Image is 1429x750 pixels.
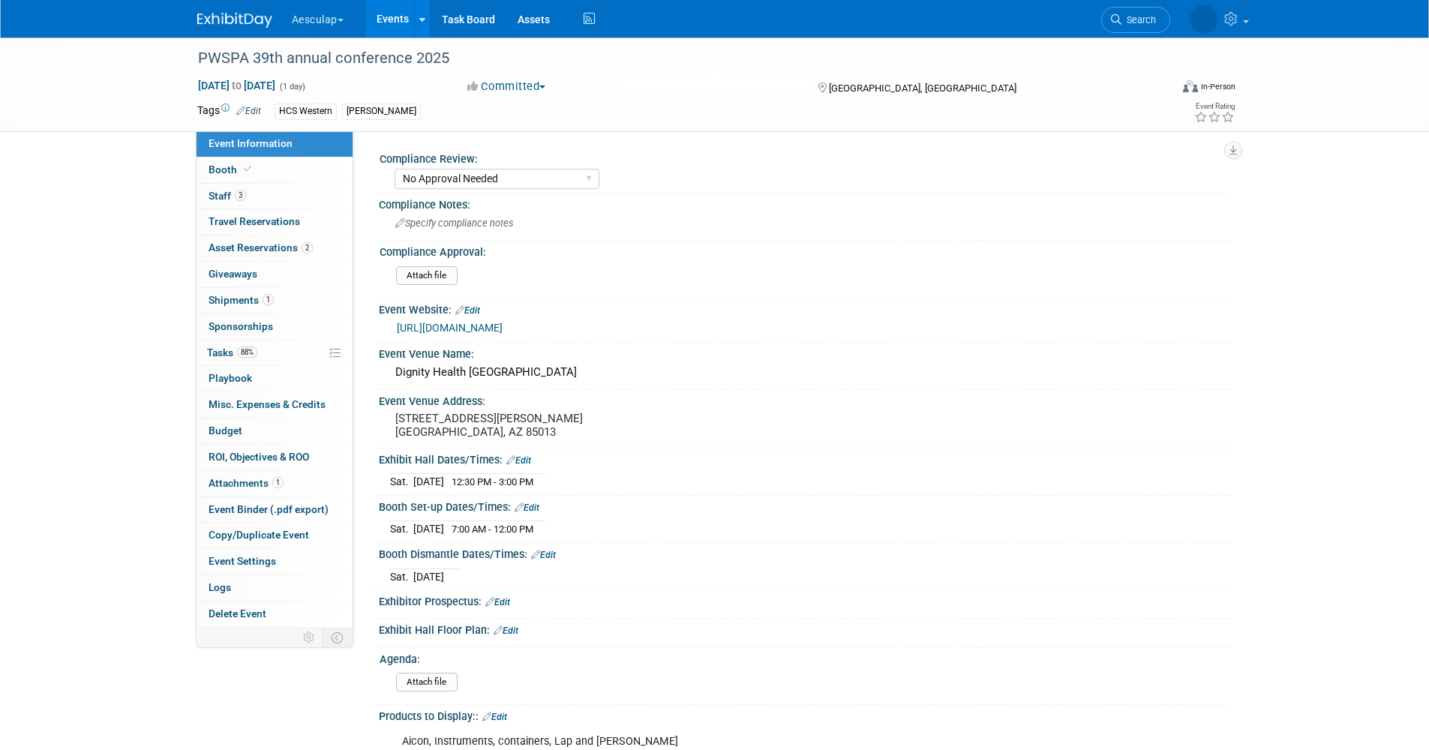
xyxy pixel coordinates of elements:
span: Event Settings [209,555,276,567]
img: Linda Zeller [1190,5,1218,34]
a: Booth [197,157,353,183]
span: Tasks [207,346,257,358]
span: Search [1121,14,1156,25]
pre: [STREET_ADDRESS][PERSON_NAME] [GEOGRAPHIC_DATA], AZ 85013 [395,412,718,439]
span: Sponsorships [209,320,273,332]
span: 1 [263,294,274,305]
div: Exhibit Hall Dates/Times: [379,448,1232,468]
div: Booth Dismantle Dates/Times: [379,543,1232,562]
span: Copy/Duplicate Event [209,529,309,541]
span: 88% [237,346,257,358]
a: Edit [506,455,531,466]
div: Exhibit Hall Floor Plan: [379,619,1232,638]
span: Attachments [209,477,284,489]
div: Compliance Notes: [379,193,1232,212]
a: Attachments1 [197,471,353,496]
a: Event Binder (.pdf export) [197,497,353,523]
span: Misc. Expenses & Credits [209,398,326,410]
a: Giveaways [197,262,353,287]
a: Playbook [197,366,353,391]
span: ROI, Objectives & ROO [209,451,309,463]
span: (1 day) [278,82,305,91]
img: Format-Inperson.png [1183,80,1198,92]
div: Exhibitor Prospectus: [379,590,1232,610]
a: Event Information [197,131,353,157]
a: Copy/Duplicate Event [197,523,353,548]
td: Sat. [390,474,413,490]
div: Products to Display:: [379,705,1232,724]
div: Agenda: [380,648,1226,667]
a: Tasks88% [197,340,353,366]
div: Event Venue Name: [379,343,1232,361]
span: Event Information [209,137,293,149]
div: Compliance Approval: [380,241,1226,259]
span: 1 [272,477,284,488]
div: In-Person [1200,81,1235,92]
a: [URL][DOMAIN_NAME] [397,322,503,334]
button: Committed [462,79,551,94]
a: Asset Reservations2 [197,235,353,261]
a: Logs [197,575,353,601]
span: Playbook [209,372,252,384]
a: Event Settings [197,549,353,574]
span: 3 [235,190,246,201]
span: [GEOGRAPHIC_DATA], [GEOGRAPHIC_DATA] [829,82,1016,94]
a: Edit [494,625,518,636]
span: to [230,79,244,91]
span: Booth [209,163,254,175]
span: Travel Reservations [209,215,300,227]
td: Toggle Event Tabs [322,628,353,647]
a: Staff3 [197,184,353,209]
span: Shipments [209,294,274,306]
td: [DATE] [413,568,444,584]
a: Misc. Expenses & Credits [197,392,353,418]
a: Budget [197,418,353,444]
div: HCS Western [275,103,337,119]
span: Logs [209,581,231,593]
div: Compliance Review: [380,148,1226,166]
span: Asset Reservations [209,241,313,253]
a: Search [1101,7,1170,33]
a: Sponsorships [197,314,353,340]
a: Edit [236,106,261,116]
span: 7:00 AM - 12:00 PM [452,523,533,535]
div: Event Website: [379,298,1232,318]
div: Dignity Health [GEOGRAPHIC_DATA] [390,361,1221,384]
a: Travel Reservations [197,209,353,235]
a: Edit [531,550,556,560]
div: Event Rating [1194,103,1235,110]
span: Staff [209,190,246,202]
div: Event Venue Address: [379,390,1232,409]
span: Event Binder (.pdf export) [209,503,329,515]
a: Edit [485,597,510,607]
td: Tags [197,103,261,120]
div: Event Format [1082,78,1236,100]
span: Delete Event [209,607,266,619]
a: Edit [455,305,480,316]
a: Shipments1 [197,288,353,313]
td: Personalize Event Tab Strip [296,628,323,647]
a: Delete Event [197,601,353,627]
div: [PERSON_NAME] [342,103,421,119]
a: ROI, Objectives & ROO [197,445,353,470]
span: Giveaways [209,268,257,280]
td: Sat. [390,521,413,537]
img: ExhibitDay [197,13,272,28]
span: Specify compliance notes [395,217,513,229]
td: [DATE] [413,474,444,490]
span: 2 [302,242,313,253]
td: Sat. [390,568,413,584]
span: Budget [209,424,242,436]
span: 12:30 PM - 3:00 PM [452,476,533,487]
td: [DATE] [413,521,444,537]
div: Booth Set-up Dates/Times: [379,496,1232,515]
a: Edit [515,502,539,513]
i: Booth reservation complete [244,165,251,173]
a: Edit [482,712,507,722]
span: [DATE] [DATE] [197,79,276,92]
div: PWSPA 39th annual conference 2025 [193,45,1148,72]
